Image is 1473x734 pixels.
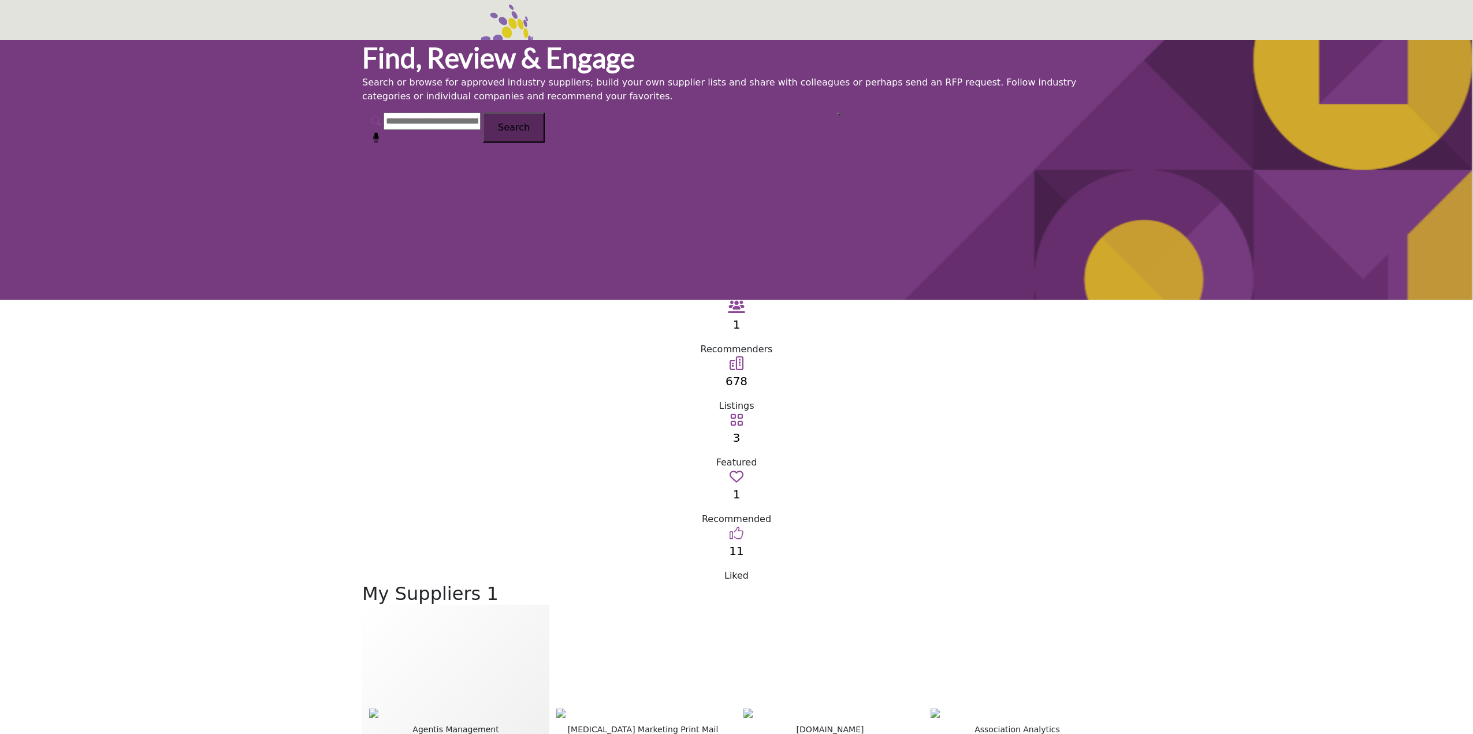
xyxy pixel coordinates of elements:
a: Go to Featured [730,416,743,427]
div: Recommended [362,512,1111,526]
a: 678 [726,374,747,388]
a: Go to Recommended [730,473,743,484]
img: c276250d-017d-402c-94ba-33a1191c54a9.jpg [369,709,542,718]
a: 1 [733,487,741,501]
p: Search or browse for approved industry suppliers; build your own supplier lists and share with co... [362,76,1111,103]
img: Site Logo [362,5,559,119]
span: Search [498,122,530,133]
h2: My Suppliers 1 [362,583,1111,605]
button: Search [483,113,545,143]
a: 1 [733,318,741,331]
div: Liked [362,569,1111,583]
div: Featured [362,456,1111,470]
img: be9db0c5-26fd-404f-b3c6-a13c8594bd6a.jpg [931,709,1104,718]
a: 11 [729,544,743,558]
i: Go to Liked [730,526,743,540]
a: View Recommenders [728,303,745,314]
img: 2eed8257-2c02-48ab-934c-1e266ff5733a.jpg [743,709,917,718]
h1: Find, Review & Engage [362,40,1111,76]
img: 7b243b7e-9941-418a-97a8-019a476a02e8.jpg [556,709,730,718]
div: Recommenders [362,342,1111,356]
div: Listings [362,399,1111,413]
a: 3 [733,431,741,445]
